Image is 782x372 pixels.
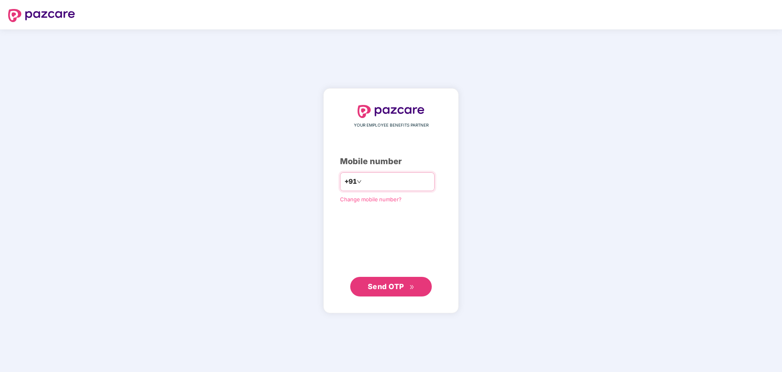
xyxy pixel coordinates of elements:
[350,277,432,296] button: Send OTPdouble-right
[340,155,442,168] div: Mobile number
[8,9,75,22] img: logo
[345,176,357,187] span: +91
[409,285,415,290] span: double-right
[368,282,404,291] span: Send OTP
[354,122,429,129] span: YOUR EMPLOYEE BENEFITS PARTNER
[358,105,424,118] img: logo
[357,179,362,184] span: down
[340,196,402,203] a: Change mobile number?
